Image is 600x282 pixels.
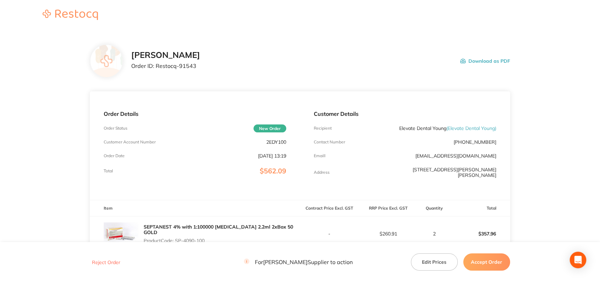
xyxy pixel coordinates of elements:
[244,259,353,265] p: For [PERSON_NAME] Supplier to action
[375,167,496,178] p: [STREET_ADDRESS][PERSON_NAME][PERSON_NAME]
[314,140,345,144] p: Contact Number
[454,139,496,145] p: [PHONE_NUMBER]
[359,200,418,216] th: RRP Price Excl. GST
[451,200,510,216] th: Total
[446,125,496,131] span: ( Elevate Dental Young )
[399,125,496,131] p: Elevate Dental Young
[452,225,510,242] p: $357.96
[260,167,286,175] span: $562.09
[104,153,125,158] p: Order Date
[417,200,451,216] th: Quantity
[104,140,156,144] p: Customer Account Number
[460,50,510,72] button: Download as PDF
[131,50,200,60] h2: [PERSON_NAME]
[300,200,359,216] th: Contract Price Excl. GST
[90,200,300,216] th: Item
[411,253,458,271] button: Edit Prices
[36,10,105,20] img: Restocq logo
[314,153,325,158] p: Emaill
[258,153,286,159] p: [DATE] 13:19
[90,259,122,265] button: Reject Order
[314,111,496,117] p: Customer Details
[104,111,286,117] p: Order Details
[254,124,286,132] span: New Order
[131,63,200,69] p: Order ID: Restocq- 91543
[570,252,586,268] div: Open Intercom Messenger
[144,238,300,243] p: Product Code: SP-4090-100
[36,10,105,21] a: Restocq logo
[314,170,330,175] p: Address
[463,253,510,271] button: Accept Order
[415,153,496,159] a: [EMAIL_ADDRESS][DOMAIN_NAME]
[300,231,359,236] p: -
[104,169,113,173] p: Total
[266,139,286,145] p: 2EDY100
[104,126,127,131] p: Order Status
[104,216,138,251] img: ODJxN3ZhbQ
[314,126,332,131] p: Recipient
[359,231,417,236] p: $260.91
[418,231,451,236] p: 2
[144,224,293,235] a: SEPTANEST 4% with 1:100000 [MEDICAL_DATA] 2.2ml 2xBox 50 GOLD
